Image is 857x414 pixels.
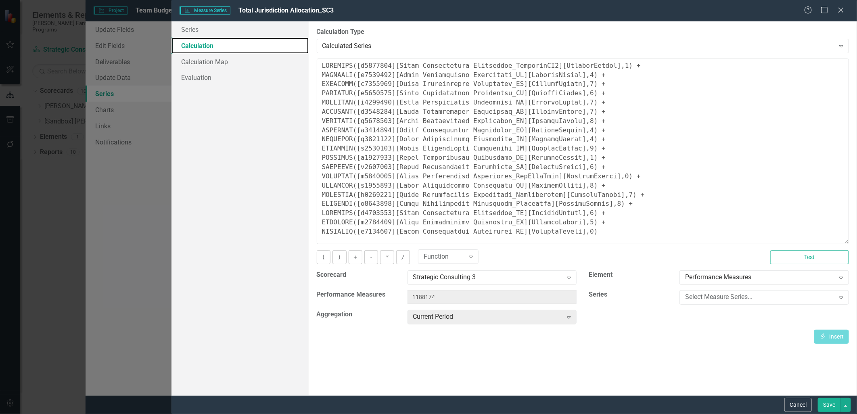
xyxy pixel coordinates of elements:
button: ) [332,250,346,264]
div: Calculated Series [322,41,835,50]
a: Evaluation [171,69,309,86]
div: Current Period [413,312,562,322]
label: Aggregation [317,310,401,319]
button: + [349,250,362,264]
span: Measure Series [180,6,230,15]
button: - [364,250,378,264]
button: Cancel [784,398,812,412]
div: Strategic Consulting 3 [413,273,562,282]
label: Calculation Type [317,27,849,37]
div: Performance Measures [685,273,834,282]
a: Calculation [171,38,309,54]
label: Series [589,290,673,299]
button: ( [317,250,330,264]
button: Save [818,398,840,412]
label: Element [589,270,673,280]
button: / [396,250,410,264]
textarea: LOREMIPS([d5877804][Sitam Consectetura Elitseddoe_TemporinCI2][UtlaborEetdol],1) + MAGNAALI([e753... [317,59,849,244]
label: Performance Measures [317,290,401,299]
a: Calculation Map [171,54,309,70]
button: Test [770,250,849,264]
div: Function [424,252,464,261]
span: Total Jurisdiction Allocation_SC3 [238,6,334,14]
button: Insert [814,330,849,344]
input: Select Performance Measures... [408,290,577,304]
label: Scorecard [317,270,401,280]
a: Series [171,21,309,38]
div: Select Measure Series... [685,293,834,302]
